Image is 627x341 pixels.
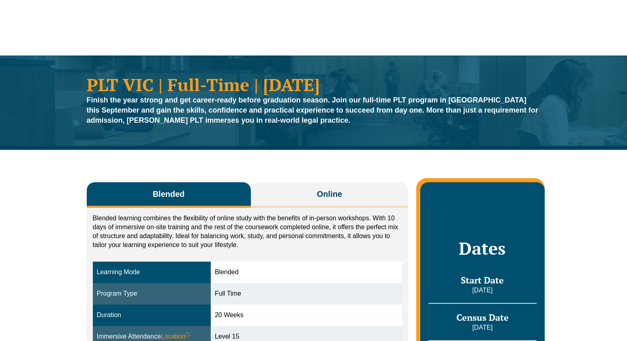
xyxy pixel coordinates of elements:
[93,214,402,249] p: Blended learning combines the flexibility of online study with the benefits of in-person workshop...
[153,188,185,200] span: Blended
[317,188,342,200] span: Online
[215,268,398,277] div: Blended
[428,286,536,295] p: [DATE]
[215,289,398,298] div: Full Time
[97,311,207,320] div: Duration
[428,323,536,332] p: [DATE]
[461,274,504,286] span: Start Date
[87,76,541,93] h1: PLT VIC | Full-Time | [DATE]
[97,268,207,277] div: Learning Mode
[185,332,190,337] sup: ⓘ
[456,311,509,323] span: Census Date
[428,238,536,258] h2: Dates
[97,289,207,298] div: Program Type
[215,311,398,320] div: 20 Weeks
[87,96,538,124] strong: Finish the year strong and get career-ready before graduation season. Join our full-time PLT prog...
